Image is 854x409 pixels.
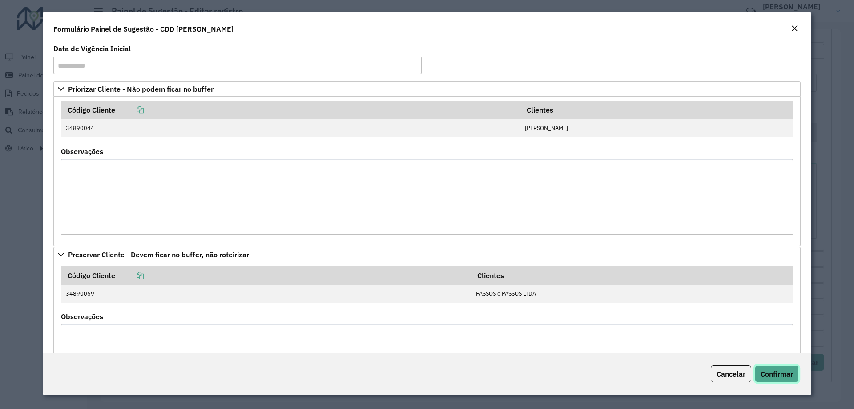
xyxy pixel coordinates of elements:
label: Observações [61,146,103,157]
em: Fechar [791,25,798,32]
button: Close [788,23,801,35]
td: PASSOS e PASSOS LTDA [471,285,793,303]
td: [PERSON_NAME] [520,119,793,137]
label: Data de Vigência Inicial [53,43,131,54]
span: Cancelar [717,369,745,378]
th: Clientes [471,266,793,285]
th: Código Cliente [61,101,520,119]
span: Confirmar [761,369,793,378]
a: Copiar [115,271,144,280]
h4: Formulário Painel de Sugestão - CDD [PERSON_NAME] [53,24,234,34]
button: Confirmar [755,365,799,382]
span: Preservar Cliente - Devem ficar no buffer, não roteirizar [68,251,249,258]
a: Priorizar Cliente - Não podem ficar no buffer [53,81,801,97]
a: Preservar Cliente - Devem ficar no buffer, não roteirizar [53,247,801,262]
a: Copiar [115,105,144,114]
button: Cancelar [711,365,751,382]
td: 34890044 [61,119,520,137]
label: Observações [61,311,103,322]
td: 34890069 [61,285,471,303]
div: Priorizar Cliente - Não podem ficar no buffer [53,97,801,246]
span: Priorizar Cliente - Não podem ficar no buffer [68,85,213,93]
th: Clientes [520,101,793,119]
th: Código Cliente [61,266,471,285]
